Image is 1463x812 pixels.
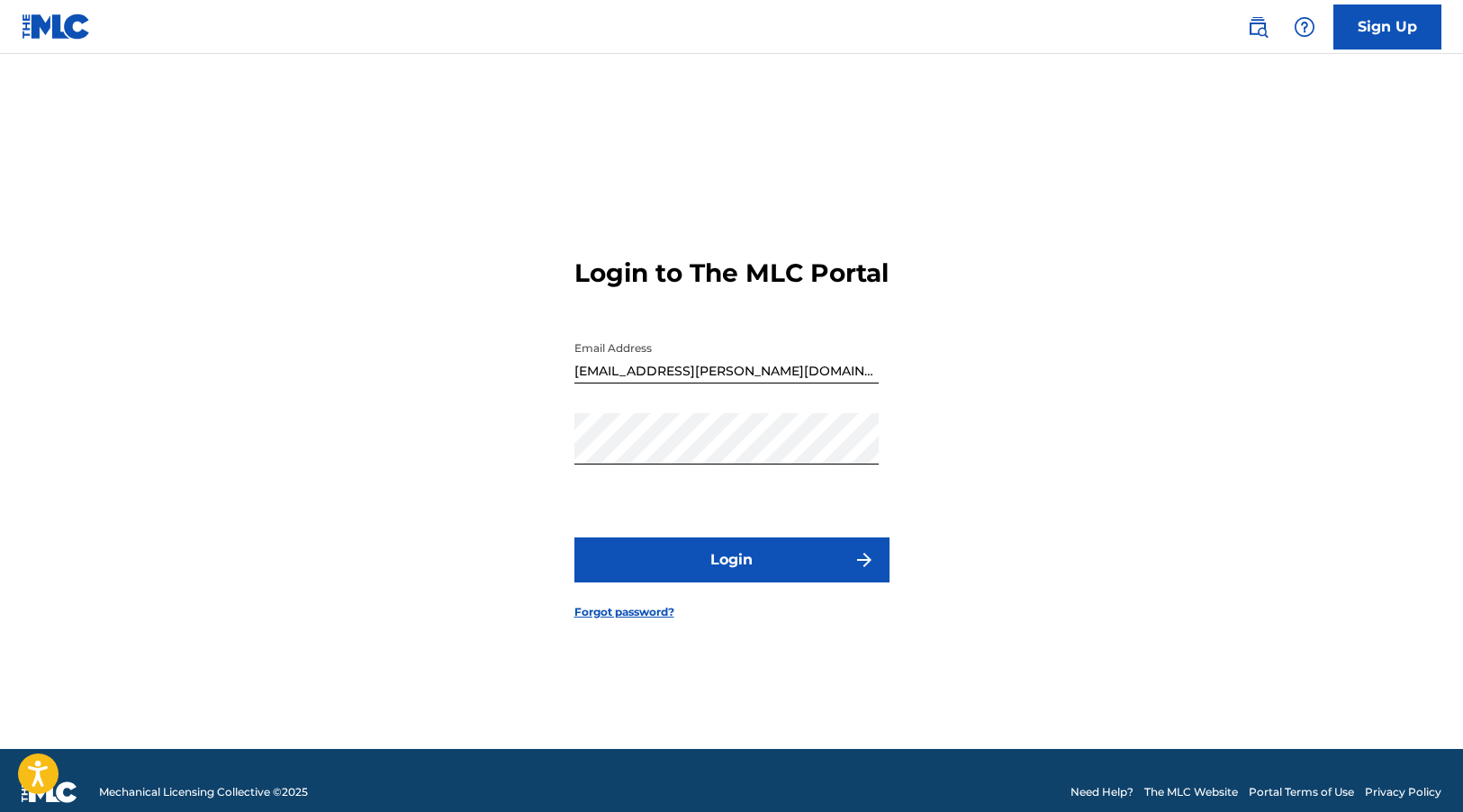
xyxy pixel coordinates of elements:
a: Forgot password? [574,604,674,620]
a: Portal Terms of Use [1249,784,1354,800]
a: Public Search [1240,9,1276,45]
h3: Login to The MLC Portal [574,257,889,289]
img: MLC Logo [22,14,91,40]
span: Mechanical Licensing Collective © 2025 [99,784,308,800]
a: Privacy Policy [1365,784,1441,800]
a: Sign Up [1333,5,1441,50]
img: help [1294,16,1315,38]
img: search [1247,16,1269,38]
div: Help [1287,9,1323,45]
a: Need Help? [1070,784,1133,800]
a: The MLC Website [1144,784,1238,800]
button: Login [574,537,890,582]
img: f7272a7cc735f4ea7f67.svg [853,549,875,571]
img: logo [22,781,77,803]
